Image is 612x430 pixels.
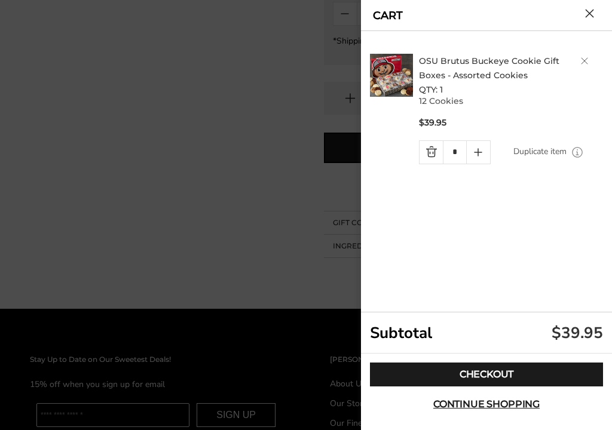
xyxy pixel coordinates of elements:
a: Duplicate item [513,145,567,158]
div: $39.95 [552,322,603,343]
iframe: Sign Up via Text for Offers [10,385,124,420]
div: Subtotal [361,312,612,354]
a: Delete product [581,57,588,64]
button: Close cart [585,9,594,18]
img: C. Krueger's. image [370,54,413,97]
button: Continue shopping [370,392,603,416]
span: Continue shopping [433,400,540,409]
span: $39.95 [419,117,446,128]
a: Quantity minus button [420,141,443,164]
a: CART [373,10,403,21]
a: OSU Brutus Buckeye Cookie Gift Boxes - Assorted Cookies [419,56,559,81]
h2: QTY: 1 [419,54,607,97]
a: Checkout [370,363,603,386]
a: Quantity plus button [467,141,490,164]
p: 12 Cookies [419,97,607,105]
input: Quantity Input [443,141,466,164]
